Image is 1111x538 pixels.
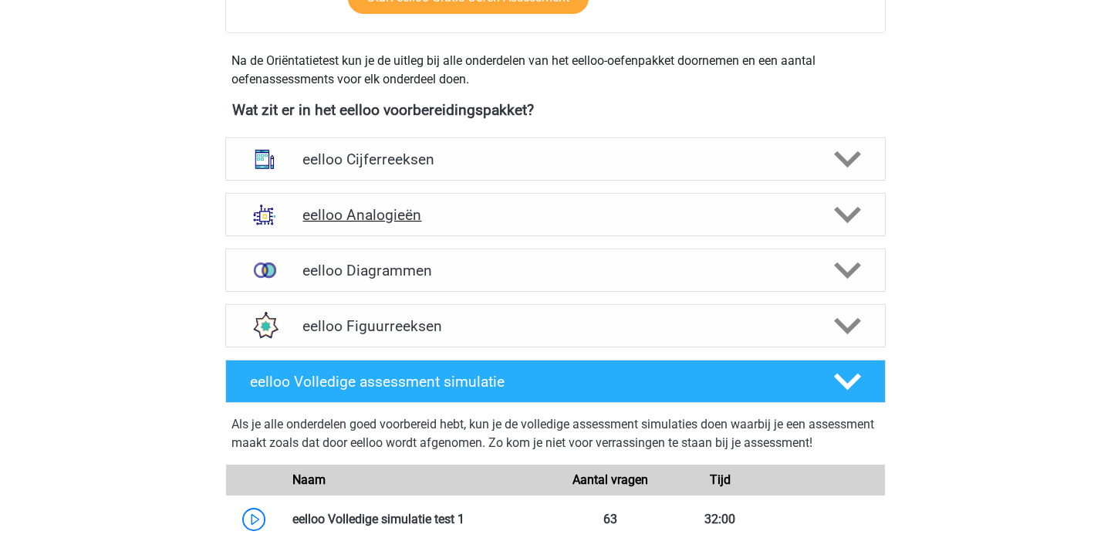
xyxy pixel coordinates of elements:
a: analogieen eelloo Analogieën [219,193,892,236]
h4: eelloo Figuurreeksen [302,317,808,335]
img: cijferreeksen [245,139,285,179]
a: cijferreeksen eelloo Cijferreeksen [219,137,892,181]
div: eelloo Volledige simulatie test 1 [281,510,555,529]
h4: eelloo Volledige assessment simulatie [250,373,809,391]
img: figuurreeksen [245,306,285,346]
div: Na de Oriëntatietest kun je de uitleg bij alle onderdelen van het eelloo-oefenpakket doornemen en... [225,52,886,89]
div: Als je alle onderdelen goed voorbereid hebt, kun je de volledige assessment simulaties doen waarb... [231,415,880,458]
a: venn diagrammen eelloo Diagrammen [219,249,892,292]
h4: eelloo Cijferreeksen [302,151,808,168]
img: venn diagrammen [245,250,285,290]
img: analogieen [245,195,285,235]
h4: eelloo Analogieën [302,206,808,224]
h4: eelloo Diagrammen [302,262,808,279]
a: figuurreeksen eelloo Figuurreeksen [219,304,892,347]
a: eelloo Volledige assessment simulatie [219,360,892,403]
div: Naam [281,471,555,489]
div: Aantal vragen [555,471,665,489]
div: Tijd [665,471,775,489]
h4: Wat zit er in het eelloo voorbereidingspakket? [232,101,879,119]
